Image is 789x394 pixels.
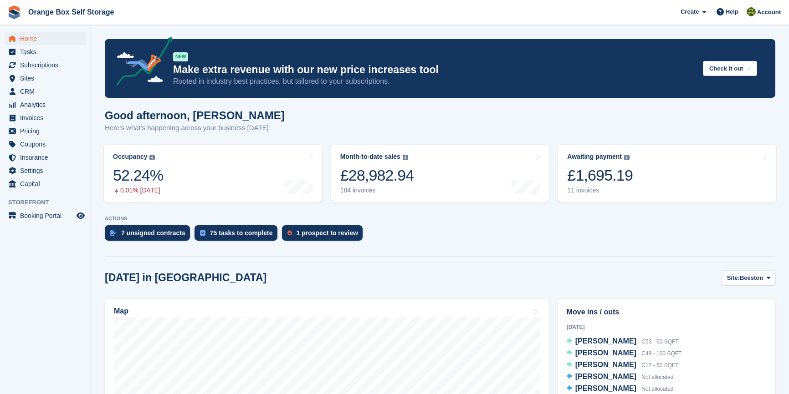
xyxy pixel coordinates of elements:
img: stora-icon-8386f47178a22dfd0bd8f6a31ec36ba5ce8667c1dd55bd0f319d3a0aa187defe.svg [7,5,21,19]
span: Not allocated [641,374,673,380]
span: CRM [20,85,75,98]
a: menu [5,45,86,58]
div: NEW [173,52,188,61]
div: Awaiting payment [567,153,622,161]
a: 7 unsigned contracts [105,225,195,245]
span: Subscriptions [20,59,75,71]
a: menu [5,32,86,45]
div: 1 prospect to review [297,229,358,237]
div: Occupancy [113,153,147,161]
span: Sites [20,72,75,85]
a: Awaiting payment £1,695.19 11 invoices [558,145,776,202]
a: Occupancy 52.24% 0.01% [DATE] [104,145,322,202]
img: prospect-51fa495bee0391a8d652442698ab0144808aea92771e9ea1ae160a38d050c398.svg [287,230,292,236]
span: Pricing [20,125,75,137]
a: menu [5,164,86,177]
h2: Map [114,307,128,315]
div: 75 tasks to complete [210,229,273,237]
span: Beeston [740,273,763,283]
a: [PERSON_NAME] C53 - 60 SQFT [567,336,679,348]
img: contract_signature_icon-13c848040528278c33f63329250d36e43548de30e8caae1d1a13099fd9432cc5.svg [110,230,117,236]
span: C17 - 50 SQFT [641,362,678,369]
a: 75 tasks to complete [195,225,282,245]
a: menu [5,72,86,85]
span: Invoices [20,111,75,124]
img: icon-info-grey-7440780725fd019a000dd9b08b2336e03edf1995a4989e88bcd33f0948082b44.svg [624,155,630,160]
span: C53 - 60 SQFT [641,338,678,345]
a: menu [5,177,86,190]
a: menu [5,59,86,71]
a: Month-to-date sales £28,982.94 184 invoices [331,145,549,202]
span: Storefront [8,198,91,207]
div: 52.24% [113,166,163,185]
span: Coupons [20,138,75,151]
img: icon-info-grey-7440780725fd019a000dd9b08b2336e03edf1995a4989e88bcd33f0948082b44.svg [403,155,408,160]
div: 11 invoices [567,187,633,194]
div: 7 unsigned contracts [121,229,185,237]
div: £1,695.19 [567,166,633,185]
a: [PERSON_NAME] C49 - 100 SQFT [567,348,682,359]
div: 0.01% [DATE] [113,187,163,194]
a: menu [5,85,86,98]
h2: Move ins / outs [567,307,767,318]
span: Booking Portal [20,209,75,222]
a: [PERSON_NAME] Not allocated [567,371,674,383]
a: menu [5,138,86,151]
p: Rooted in industry best practices, but tailored to your subscriptions. [173,76,696,86]
span: Create [681,7,699,16]
span: [PERSON_NAME] [575,361,636,369]
div: £28,982.94 [340,166,414,185]
span: Insurance [20,151,75,164]
p: Here's what's happening across your business [DATE] [105,123,285,133]
span: Not allocated [641,386,673,392]
h2: [DATE] in [GEOGRAPHIC_DATA] [105,272,266,284]
span: [PERSON_NAME] [575,384,636,392]
span: [PERSON_NAME] [575,349,636,357]
a: [PERSON_NAME] C17 - 50 SQFT [567,359,679,371]
p: ACTIONS [105,216,775,222]
div: Month-to-date sales [340,153,400,161]
img: task-75834270c22a3079a89374b754ae025e5fb1db73e45f91037f5363f120a921f8.svg [200,230,205,236]
span: Settings [20,164,75,177]
div: [DATE] [567,323,767,331]
a: Preview store [75,210,86,221]
img: icon-info-grey-7440780725fd019a000dd9b08b2336e03edf1995a4989e88bcd33f0948082b44.svg [149,155,155,160]
span: Home [20,32,75,45]
span: [PERSON_NAME] [575,337,636,345]
img: price-adjustments-announcement-icon-8257ccfd72463d97f412b2fc003d46551f7dbcb40ab6d574587a9cd5c0d94... [109,37,173,89]
button: Check it out → [703,61,757,76]
a: Orange Box Self Storage [25,5,118,20]
h1: Good afternoon, [PERSON_NAME] [105,109,285,121]
a: menu [5,125,86,137]
a: menu [5,209,86,222]
span: C49 - 100 SQFT [641,350,681,357]
span: Account [757,8,781,17]
span: [PERSON_NAME] [575,373,636,380]
img: SARAH T [747,7,756,16]
span: Site: [727,273,740,283]
span: Tasks [20,45,75,58]
a: menu [5,98,86,111]
button: Site: Beeston [722,270,775,285]
a: menu [5,151,86,164]
div: 184 invoices [340,187,414,194]
span: Analytics [20,98,75,111]
span: Help [726,7,738,16]
a: menu [5,111,86,124]
a: 1 prospect to review [282,225,367,245]
p: Make extra revenue with our new price increases tool [173,63,696,76]
span: Capital [20,177,75,190]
